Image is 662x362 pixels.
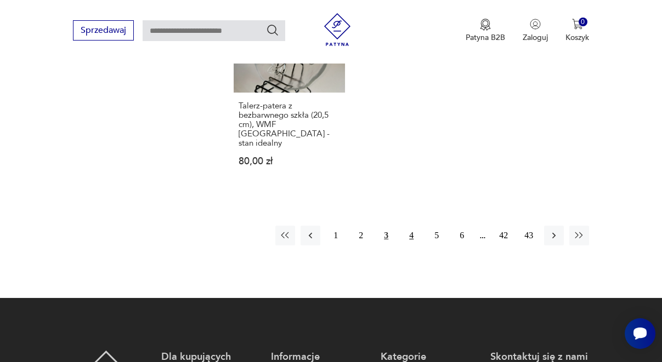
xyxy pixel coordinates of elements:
div: 0 [579,18,588,27]
a: Ikona medaluPatyna B2B [466,19,505,43]
button: Sprzedawaj [73,20,134,41]
a: Sprzedawaj [73,27,134,35]
button: 0Koszyk [565,19,589,43]
button: 2 [351,226,371,245]
p: Zaloguj [523,32,548,43]
button: 43 [519,226,539,245]
button: Patyna B2B [466,19,505,43]
button: 1 [326,226,346,245]
h3: Talerz-patera z bezbarwnego szkła (20,5 cm), WMF [GEOGRAPHIC_DATA] - stan idealny [239,101,340,148]
iframe: Smartsupp widget button [625,318,655,349]
img: Ikona medalu [480,19,491,31]
button: Zaloguj [523,19,548,43]
button: 5 [427,226,446,245]
button: 6 [452,226,472,245]
img: Patyna - sklep z meblami i dekoracjami vintage [321,13,354,46]
p: 80,00 zł [239,157,340,166]
p: Patyna B2B [466,32,505,43]
button: 42 [494,226,513,245]
img: Ikona koszyka [572,19,583,30]
button: Szukaj [266,24,279,37]
img: Ikonka użytkownika [530,19,541,30]
button: 4 [401,226,421,245]
button: 3 [376,226,396,245]
p: Koszyk [565,32,589,43]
